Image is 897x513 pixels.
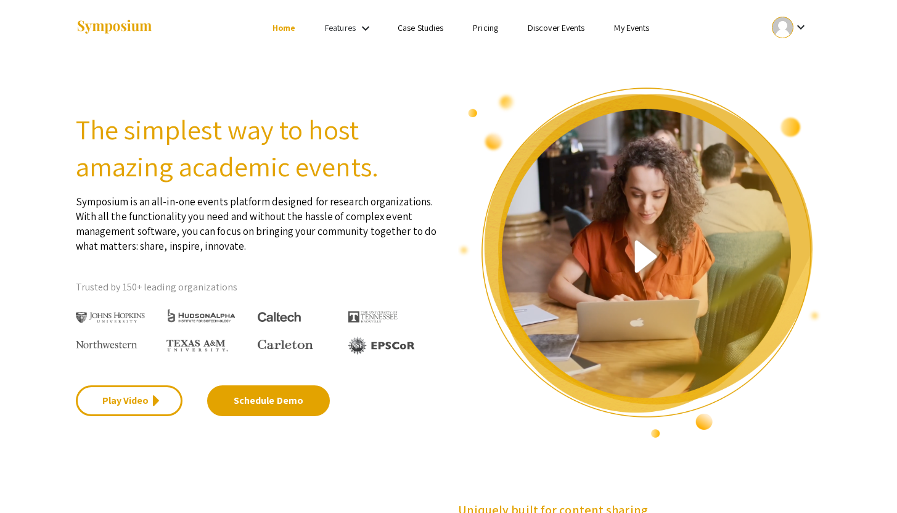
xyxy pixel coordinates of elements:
[348,311,398,322] img: The University of Tennessee
[76,312,145,324] img: Johns Hopkins University
[258,312,301,322] img: Caltech
[348,337,416,355] img: EPSCOR
[76,111,440,185] h2: The simplest way to host amazing academic events.
[458,86,822,439] img: video overview of Symposium
[166,340,228,352] img: Texas A&M University
[207,385,330,416] a: Schedule Demo
[76,19,153,36] img: Symposium by ForagerOne
[793,20,808,35] mat-icon: Expand account dropdown
[272,22,295,33] a: Home
[528,22,585,33] a: Discover Events
[76,385,182,416] a: Play Video
[325,22,356,33] a: Features
[76,340,137,348] img: Northwestern
[759,14,821,41] button: Expand account dropdown
[9,458,52,504] iframe: Chat
[76,185,440,253] p: Symposium is an all-in-one events platform designed for research organizations. With all the func...
[398,22,443,33] a: Case Studies
[473,22,498,33] a: Pricing
[358,21,373,36] mat-icon: Expand Features list
[614,22,649,33] a: My Events
[76,278,440,297] p: Trusted by 150+ leading organizations
[258,340,313,350] img: Carleton
[166,308,236,322] img: HudsonAlpha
